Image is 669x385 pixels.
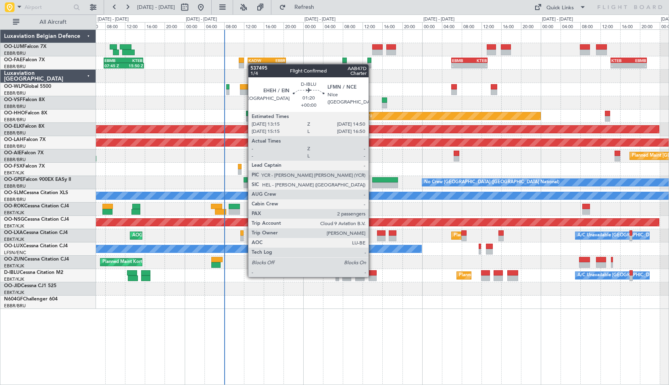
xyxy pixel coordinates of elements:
[123,58,142,63] div: KTEB
[542,16,573,23] div: [DATE] - [DATE]
[104,63,124,68] div: 07:45 Z
[4,257,69,262] a: OO-ZUNCessna Citation CJ4
[422,22,442,29] div: 00:00
[546,4,574,12] div: Quick Links
[132,230,220,242] div: AOG Maint Kortrijk-[GEOGRAPHIC_DATA]
[363,22,382,29] div: 12:00
[501,22,521,29] div: 16:00
[204,22,224,29] div: 04:00
[4,177,71,182] a: OO-GPEFalcon 900EX EASy II
[4,44,46,49] a: OO-LUMFalcon 7X
[640,22,660,29] div: 20:00
[4,303,26,309] a: EBBR/BRU
[4,103,26,110] a: EBBR/BRU
[248,63,267,68] div: -
[4,197,26,203] a: EBBR/BRU
[4,170,24,176] a: EBKT/KJK
[165,22,184,29] div: 20:00
[4,44,24,49] span: OO-LUM
[4,210,24,216] a: EBKT/KJK
[4,50,26,56] a: EBBR/BRU
[4,84,24,89] span: OO-WLP
[304,16,336,23] div: [DATE] - [DATE]
[124,63,143,68] div: 15:50 Z
[305,110,372,122] div: Planned Maint Geneva (Cointrin)
[145,22,165,29] div: 16:00
[620,22,640,29] div: 16:00
[600,22,620,29] div: 12:00
[4,151,44,155] a: OO-AIEFalcon 7X
[323,22,343,29] div: 04:00
[4,230,23,235] span: OO-LXA
[452,58,469,63] div: EBMB
[4,263,24,269] a: EBKT/KJK
[4,84,51,89] a: OO-WLPGlobal 5500
[611,58,629,63] div: KTEB
[4,124,22,129] span: OO-ELK
[4,111,47,116] a: OO-HHOFalcon 8X
[4,137,23,142] span: OO-LAH
[4,270,63,275] a: D-IBLUCessna Citation M2
[4,90,26,96] a: EBBR/BRU
[9,16,88,29] button: All Aircraft
[283,22,303,29] div: 20:00
[452,63,469,68] div: -
[4,250,26,256] a: LFSN/ENC
[186,16,217,23] div: [DATE] - [DATE]
[4,183,26,189] a: EBBR/BRU
[4,284,21,288] span: OO-JID
[4,58,23,62] span: OO-FAE
[288,4,321,10] span: Refresh
[454,230,548,242] div: Planned Maint Kortrijk-[GEOGRAPHIC_DATA]
[4,137,46,142] a: OO-LAHFalcon 7X
[4,164,45,169] a: OO-FSXFalcon 7X
[244,22,264,29] div: 12:00
[4,223,24,229] a: EBKT/KJK
[4,204,69,209] a: OO-ROKCessna Citation CJ4
[382,22,402,29] div: 16:00
[264,22,283,29] div: 16:00
[4,130,26,136] a: EBBR/BRU
[102,256,196,268] div: Planned Maint Kortrijk-[GEOGRAPHIC_DATA]
[4,97,23,102] span: OO-VSF
[4,111,25,116] span: OO-HHO
[4,97,45,102] a: OO-VSFFalcon 8X
[303,22,323,29] div: 00:00
[462,22,481,29] div: 08:00
[4,236,24,242] a: EBKT/KJK
[424,176,559,188] div: No Crew [GEOGRAPHIC_DATA] ([GEOGRAPHIC_DATA] National)
[541,22,561,29] div: 00:00
[275,1,324,14] button: Refresh
[629,63,646,68] div: -
[224,22,244,29] div: 08:00
[4,217,24,222] span: OO-NSG
[4,124,44,129] a: OO-ELKFalcon 8X
[4,290,24,296] a: EBKT/KJK
[4,297,58,302] a: N604GFChallenger 604
[530,1,590,14] button: Quick Links
[4,64,26,70] a: EBBR/BRU
[105,22,125,29] div: 08:00
[267,63,285,68] div: -
[4,157,26,163] a: EBBR/BRU
[4,58,45,62] a: OO-FAEFalcon 7X
[137,4,175,11] span: [DATE] - [DATE]
[423,16,454,23] div: [DATE] - [DATE]
[459,269,549,282] div: Planned Maint Nice ([GEOGRAPHIC_DATA])
[402,22,422,29] div: 20:00
[4,270,20,275] span: D-IBLU
[561,22,580,29] div: 04:00
[4,151,21,155] span: OO-AIE
[98,16,129,23] div: [DATE] - [DATE]
[481,22,501,29] div: 12:00
[4,244,68,248] a: OO-LUXCessna Citation CJ4
[4,177,23,182] span: OO-GPE
[469,58,487,63] div: KTEB
[185,22,204,29] div: 00:00
[21,19,85,25] span: All Aircraft
[521,22,541,29] div: 20:00
[580,22,600,29] div: 08:00
[125,22,145,29] div: 12:00
[267,58,285,63] div: EBBR
[4,284,56,288] a: OO-JIDCessna CJ1 525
